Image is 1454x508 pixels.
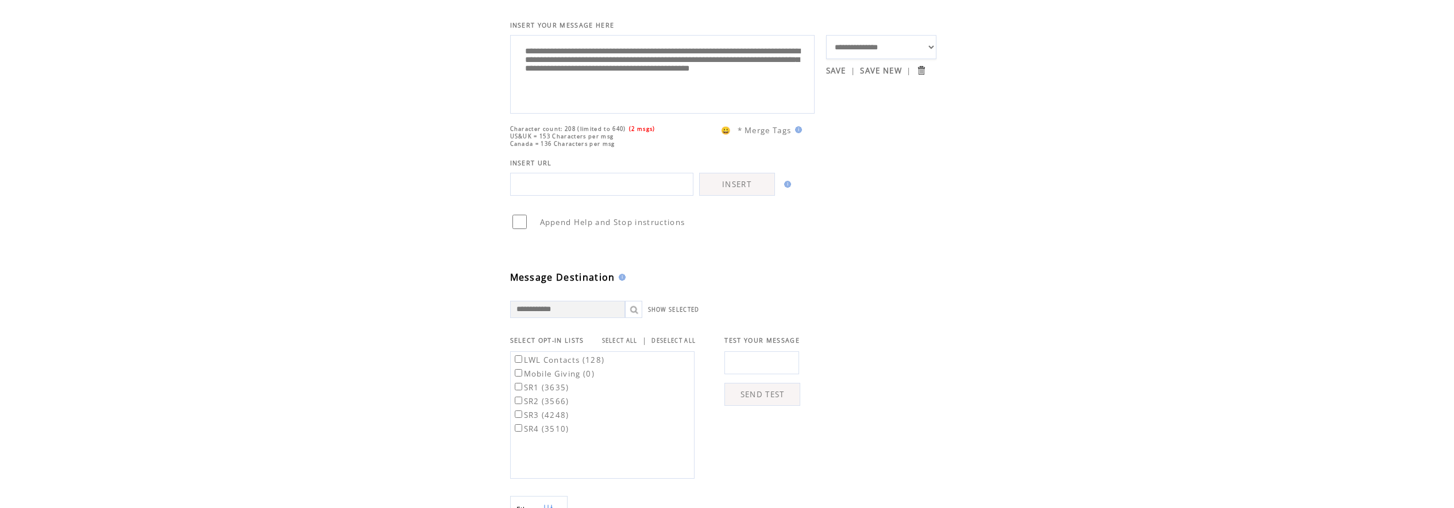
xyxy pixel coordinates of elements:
[721,125,731,135] span: 😀
[738,125,792,135] span: * Merge Tags
[512,396,569,406] label: SR2 (3566)
[515,369,522,377] input: Mobile Giving (0)
[724,383,800,406] a: SEND TEST
[510,125,626,133] span: Character count: 208 (limited to 640)
[916,65,927,76] input: Submit
[851,65,855,76] span: |
[512,369,595,379] label: Mobile Giving (0)
[792,126,802,133] img: help.gif
[724,336,800,344] span: TEST YOUR MESSAGE
[512,355,605,365] label: LWL Contacts (128)
[510,159,552,167] span: INSERT URL
[515,424,522,432] input: SR4 (3510)
[515,397,522,404] input: SR2 (3566)
[781,181,791,188] img: help.gif
[642,335,647,346] span: |
[602,337,638,344] a: SELECT ALL
[699,173,775,196] a: INSERT
[629,125,655,133] span: (2 msgs)
[648,306,700,313] a: SHOW SELECTED
[512,424,569,434] label: SR4 (3510)
[907,65,911,76] span: |
[510,133,614,140] span: US&UK = 153 Characters per msg
[512,382,569,393] label: SR1 (3635)
[860,65,902,76] a: SAVE NEW
[651,337,696,344] a: DESELECT ALL
[515,355,522,363] input: LWL Contacts (128)
[510,140,615,148] span: Canada = 136 Characters per msg
[510,336,584,344] span: SELECT OPT-IN LISTS
[826,65,846,76] a: SAVE
[615,274,626,281] img: help.gif
[515,383,522,390] input: SR1 (3635)
[510,271,615,284] span: Message Destination
[512,410,569,420] label: SR3 (4248)
[515,410,522,418] input: SR3 (4248)
[510,21,615,29] span: INSERT YOUR MESSAGE HERE
[540,217,685,227] span: Append Help and Stop instructions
